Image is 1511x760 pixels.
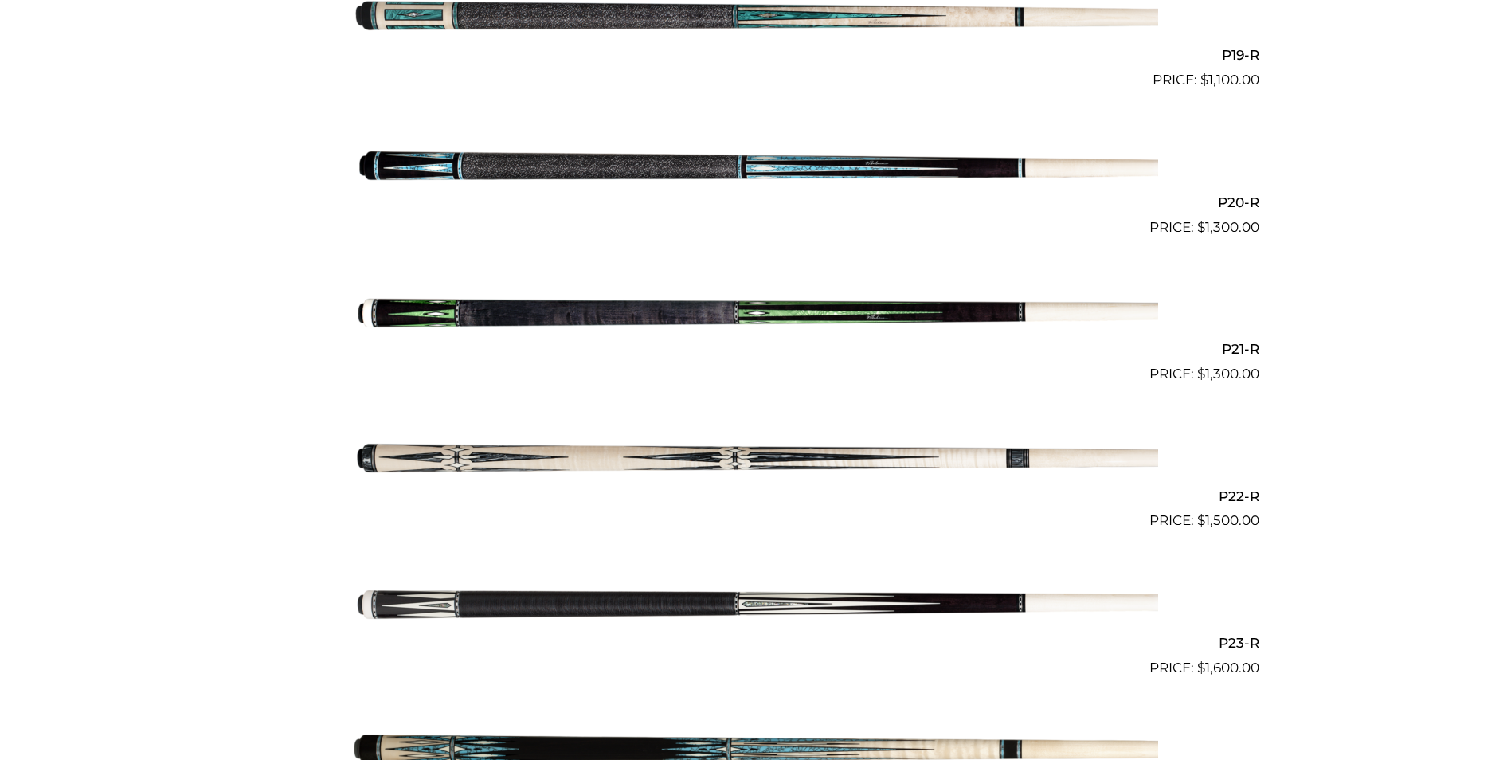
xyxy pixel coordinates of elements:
[1197,366,1205,382] span: $
[1197,512,1259,528] bdi: 1,500.00
[252,97,1259,237] a: P20-R $1,300.00
[1197,219,1259,235] bdi: 1,300.00
[1200,72,1208,88] span: $
[354,538,1158,672] img: P23-R
[1197,366,1259,382] bdi: 1,300.00
[1197,512,1205,528] span: $
[354,245,1158,378] img: P21-R
[252,628,1259,657] h2: P23-R
[252,391,1259,531] a: P22-R $1,500.00
[252,187,1259,217] h2: P20-R
[252,245,1259,385] a: P21-R $1,300.00
[1197,660,1205,676] span: $
[252,41,1259,70] h2: P19-R
[252,335,1259,364] h2: P21-R
[1197,219,1205,235] span: $
[1200,72,1259,88] bdi: 1,100.00
[354,97,1158,231] img: P20-R
[252,538,1259,678] a: P23-R $1,600.00
[354,391,1158,525] img: P22-R
[1197,660,1259,676] bdi: 1,600.00
[252,481,1259,511] h2: P22-R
